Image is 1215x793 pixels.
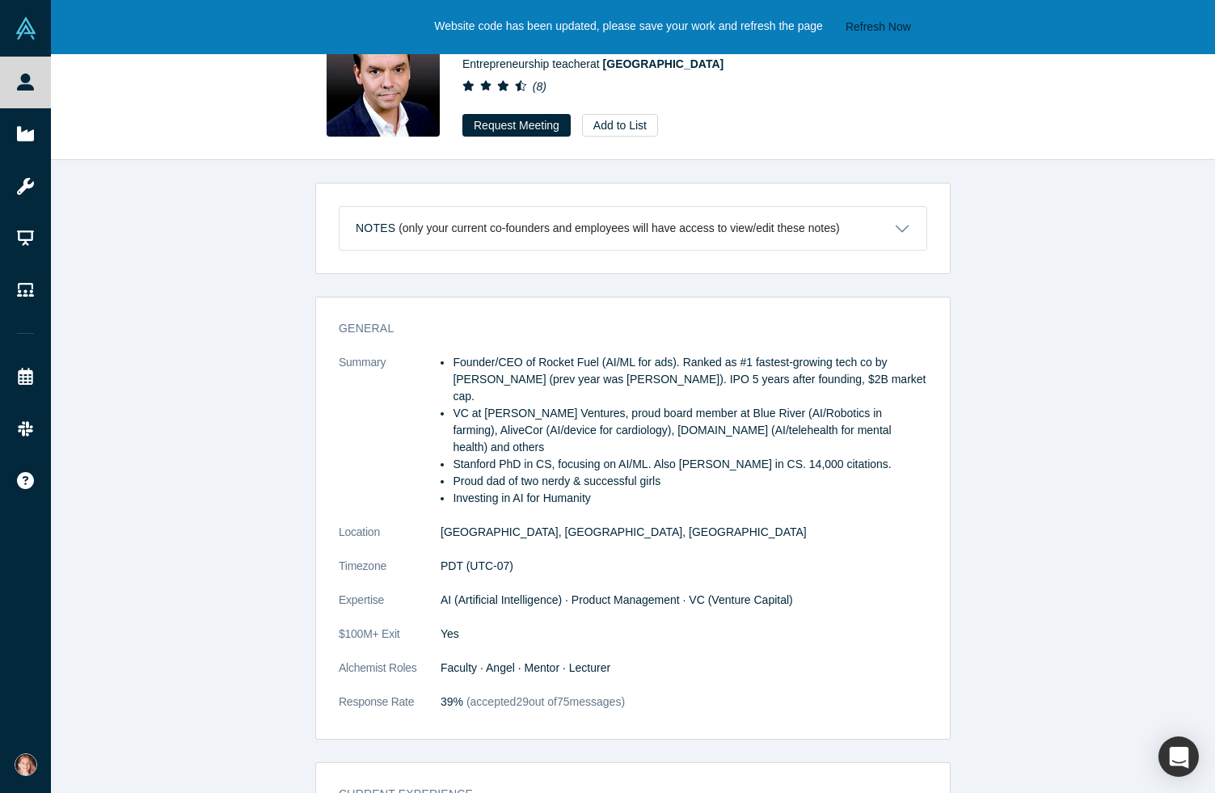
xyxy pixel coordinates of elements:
[399,221,840,235] p: (only your current co-founders and employees will have access to view/edit these notes)
[441,626,927,643] dd: Yes
[339,320,905,337] h3: General
[840,17,917,37] button: Refresh Now
[340,207,926,250] button: Notes (only your current co-founders and employees will have access to view/edit these notes)
[15,17,37,40] img: Alchemist Vault Logo
[441,558,927,575] dd: PDT (UTC-07)
[441,524,927,541] dd: [GEOGRAPHIC_DATA], [GEOGRAPHIC_DATA], [GEOGRAPHIC_DATA]
[453,405,927,456] li: VC at [PERSON_NAME] Ventures, proud board member at Blue River (AI/Robotics in farming), AliveCor...
[441,660,927,677] dd: Faculty · Angel · Mentor · Lecturer
[339,354,441,524] dt: Summary
[327,23,440,137] img: George John's Profile Image
[339,558,441,592] dt: Timezone
[339,694,441,728] dt: Response Rate
[603,57,724,70] a: [GEOGRAPHIC_DATA]
[15,753,37,776] img: Casey Qadir's Account
[441,695,463,708] span: 39%
[356,220,395,237] h3: Notes
[453,354,927,405] li: Founder/CEO of Rocket Fuel (AI/ML for ads). Ranked as #1 fastest-growing tech co by [PERSON_NAME]...
[453,473,927,490] li: Proud dad of two nerdy & successful girls
[462,114,571,137] button: Request Meeting
[339,626,441,660] dt: $100M+ Exit
[463,695,625,708] span: (accepted 29 out of 75 messages)
[441,593,793,606] span: AI (Artificial Intelligence) · Product Management · VC (Venture Capital)
[339,524,441,558] dt: Location
[533,80,546,93] i: ( 8 )
[339,660,441,694] dt: Alchemist Roles
[582,114,658,137] button: Add to List
[339,592,441,626] dt: Expertise
[462,57,724,70] span: Entrepreneurship teacher at
[453,490,927,507] li: Investing in AI for Humanity
[453,456,927,473] li: Stanford PhD in CS, focusing on AI/ML. Also [PERSON_NAME] in CS. 14,000 citations.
